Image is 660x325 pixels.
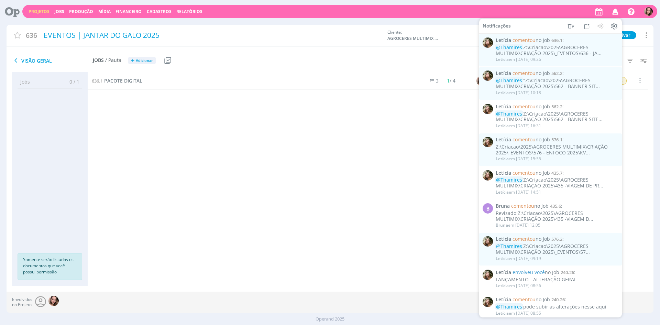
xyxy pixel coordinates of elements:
[483,23,511,29] span: Notificações
[64,78,79,85] span: 0 / 1
[511,203,534,209] span: comentou
[131,57,134,64] span: +
[513,103,536,110] span: comentou
[496,269,511,275] span: Letícia
[551,170,562,176] span: 435.7
[496,104,511,110] span: Letícia
[52,9,66,14] button: Jobs
[496,156,541,161] div: em [DATE] 15:55
[496,189,509,195] span: Letícia
[93,57,104,63] span: Jobs
[513,296,536,303] span: comentou
[513,70,550,76] span: no Job
[513,169,536,176] span: comentou
[496,37,511,43] span: Letícia
[128,57,156,64] button: +Adicionar
[496,190,541,195] div: em [DATE] 14:51
[92,77,142,85] a: 636.1PACOTE DIGITAL
[496,177,618,189] div: Z:\Criacao\2025\AGROCERES MULTIMIX\CRIAÇÃO 2025\435 -VIAGEM DE PR...
[54,9,64,14] a: Jobs
[483,236,493,247] img: L
[496,37,618,43] span: :
[496,137,511,143] span: Letícia
[551,104,562,110] span: 562.2
[496,269,618,275] span: :
[496,255,509,261] span: Letícia
[67,9,95,14] button: Produção
[483,104,493,114] img: L
[496,110,522,117] span: @Thamires
[496,303,522,310] span: @Thamires
[513,37,536,43] span: comentou
[551,37,562,43] span: 636.1
[496,123,541,128] div: em [DATE] 16:31
[496,311,541,315] div: em [DATE] 08:55
[496,243,618,255] div: Z:\Criacao\2025\AGROCERES MULTIMIX\CRIAÇÃO 2025\_EVENTOS\57...
[513,269,559,275] span: no Job
[496,170,618,176] span: :
[387,29,542,42] div: Cliente:
[550,203,561,209] span: 435.6
[513,236,536,242] span: comentou
[551,296,565,303] span: 240.26
[115,9,142,14] a: Financeiro
[436,78,439,84] span: 3
[551,236,562,242] span: 576.2
[483,297,493,307] img: L
[496,56,509,62] span: Letícia
[496,71,618,76] span: :
[496,137,618,143] span: :
[496,156,509,162] span: Letícia
[12,56,93,65] span: Visão Geral
[12,297,32,307] span: Envolvidos no Projeto
[496,71,511,76] span: Letícia
[496,310,509,316] span: Letícia
[496,222,508,228] span: Bruna
[176,9,202,14] a: Relatórios
[145,9,174,14] button: Cadastros
[41,28,384,43] div: EVENTOS | JANTAR DO GALO 2025
[513,70,536,76] span: comentou
[496,89,509,95] span: Letícia
[387,35,439,42] span: AGROCERES MULTIMIX NUTRIÇÃO ANIMAL LTDA.
[496,77,522,84] span: @Thamires
[513,169,550,176] span: no Job
[513,136,536,143] span: comentou
[496,283,509,289] span: Letícia
[113,9,144,14] button: Financeiro
[496,44,522,51] span: @Thamires
[496,236,618,242] span: :
[496,78,618,89] div: "Z:\Criacao\2025\AGROCERES MULTIMIX\CRIAÇÃO 2025\562 - BANNER SIT...
[513,103,550,110] span: no Job
[496,223,540,228] div: em [DATE] 12:05
[496,243,522,249] span: @Thamires
[496,236,511,242] span: Letícia
[483,71,493,81] img: L
[496,111,618,122] div: Z:\Criacao\2025\AGROCERES MULTIMIX\CRIAÇÃO 2025\562 - BANNER SITE...
[513,269,545,275] span: envolveu você
[496,210,618,222] div: Revisado:Z:\Criacao\2025\AGROCERES MULTIMIX\CRIAÇÃO 2025\435 -VIAGEM D...
[136,58,153,63] span: Adicionar
[513,236,550,242] span: no Job
[496,123,509,129] span: Letícia
[496,176,522,183] span: @Thamires
[513,296,550,303] span: no Job
[483,203,493,214] div: B
[496,277,618,282] div: LANÇAMENTO - ALTERAÇÃO GERAL
[496,297,618,303] span: :
[551,137,562,143] span: 576.1
[483,269,493,280] img: L
[447,77,456,84] span: / 4
[496,283,541,288] div: em [DATE] 08:56
[496,45,618,56] div: Z:\Criacao\2025\AGROCERES MULTIMIX\CRIAÇÃO 2025\_EVENTOS\636 - JA...
[23,257,77,275] p: Somente serão listados os documentos que você possui permissão
[496,90,541,95] div: em [DATE] 10:18
[174,9,205,14] button: Relatórios
[483,170,493,180] img: L
[69,9,93,14] a: Produção
[447,77,450,84] span: 1
[96,9,113,14] button: Mídia
[561,269,574,275] span: 240.26
[496,144,618,156] div: Z:\Criacao\2025\AGROCERES MULTIMIX\CRIAÇÃO 2025\_EVENTOS\576 - ENFOCO 2025\KV...
[551,70,562,76] span: 562.2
